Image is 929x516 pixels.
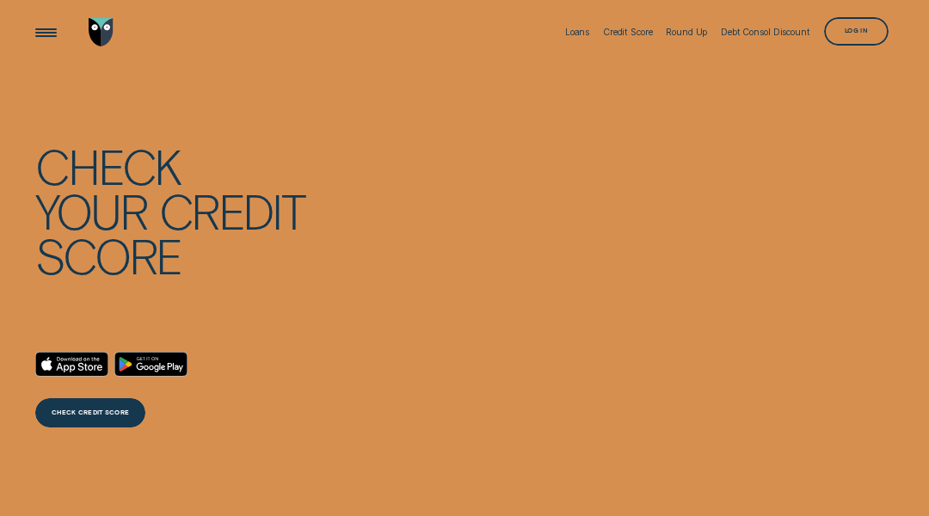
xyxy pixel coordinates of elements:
h4: Check your credit score [35,144,305,279]
a: Download on the App Store [35,352,108,377]
button: Open Menu [32,18,61,47]
a: Android App on Google Play [114,352,188,377]
button: Log in [824,17,889,46]
img: Wisr [89,18,113,47]
div: Debt Consol Discount [721,27,810,38]
div: Credit Score [603,27,653,38]
a: CHECK CREDIT SCORE [35,398,145,427]
div: Loans [565,27,589,38]
div: Round Up [666,27,707,38]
